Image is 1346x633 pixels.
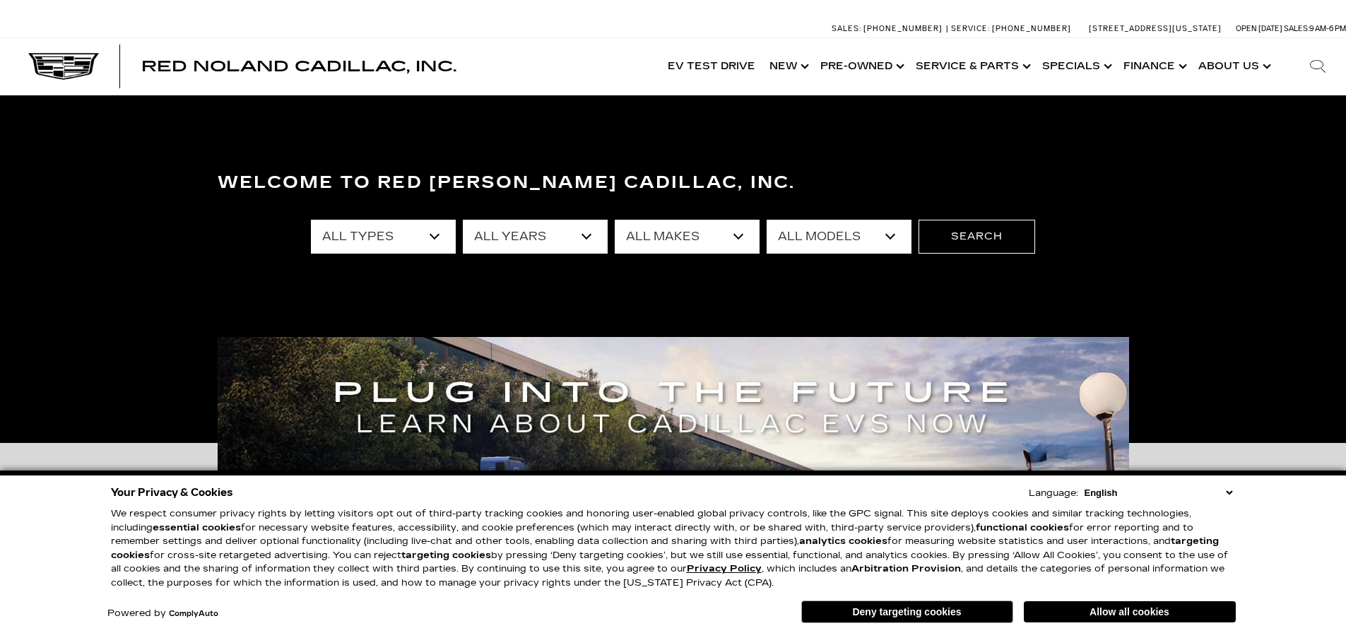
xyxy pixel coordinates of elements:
[1081,486,1236,499] select: Language Select
[1035,38,1116,95] a: Specials
[311,220,456,254] select: Filter by type
[111,483,233,502] span: Your Privacy & Cookies
[1191,38,1275,95] a: About Us
[218,169,1129,197] h3: Welcome to Red [PERSON_NAME] Cadillac, Inc.
[111,507,1236,590] p: We respect consumer privacy rights by letting visitors opt out of third-party tracking cookies an...
[153,522,241,533] strong: essential cookies
[919,220,1035,254] button: Search
[851,563,961,574] strong: Arbitration Provision
[762,38,813,95] a: New
[767,220,911,254] select: Filter by model
[951,24,990,33] span: Service:
[799,536,887,547] strong: analytics cookies
[1236,24,1282,33] span: Open [DATE]
[169,610,218,618] a: ComplyAuto
[661,38,762,95] a: EV Test Drive
[1024,601,1236,622] button: Allow all cookies
[1284,24,1309,33] span: Sales:
[141,59,456,73] a: Red Noland Cadillac, Inc.
[615,220,760,254] select: Filter by make
[111,536,1219,561] strong: targeting cookies
[946,25,1075,32] a: Service: [PHONE_NUMBER]
[801,601,1013,623] button: Deny targeting cookies
[1116,38,1191,95] a: Finance
[863,24,943,33] span: [PHONE_NUMBER]
[1309,24,1346,33] span: 9 AM-6 PM
[1029,489,1078,498] div: Language:
[463,220,608,254] select: Filter by year
[687,563,762,574] a: Privacy Policy
[401,550,491,561] strong: targeting cookies
[28,53,99,80] img: Cadillac Dark Logo with Cadillac White Text
[813,38,909,95] a: Pre-Owned
[107,609,218,618] div: Powered by
[141,58,456,75] span: Red Noland Cadillac, Inc.
[832,25,946,32] a: Sales: [PHONE_NUMBER]
[832,24,861,33] span: Sales:
[1089,24,1222,33] a: [STREET_ADDRESS][US_STATE]
[992,24,1071,33] span: [PHONE_NUMBER]
[909,38,1035,95] a: Service & Parts
[976,522,1069,533] strong: functional cookies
